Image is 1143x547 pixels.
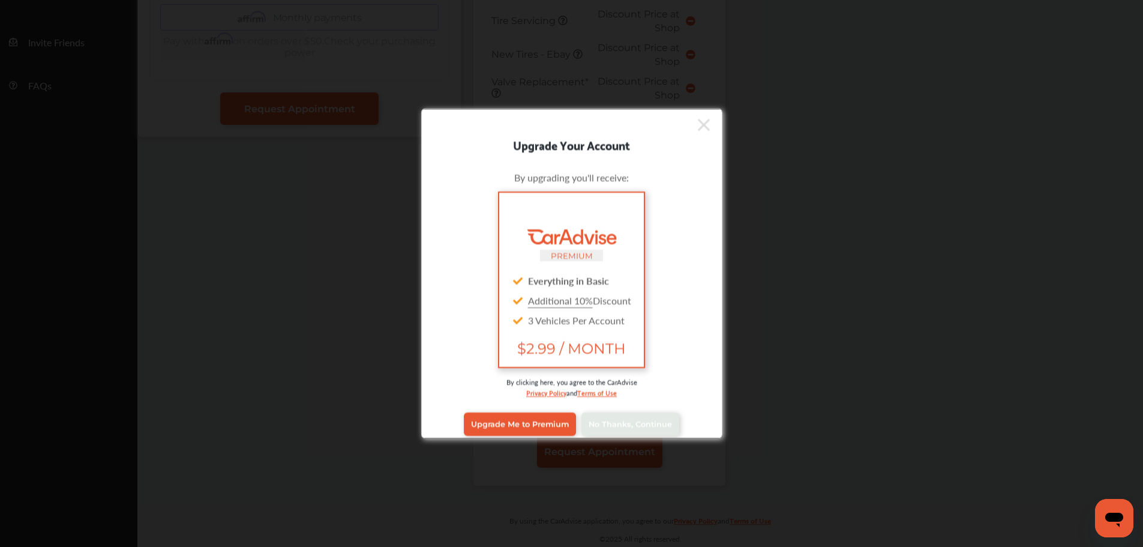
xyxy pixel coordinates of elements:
[589,420,672,429] span: No Thanks, Continue
[1095,499,1133,537] iframe: Button to launch messaging window
[528,293,593,307] u: Additional 10%
[551,250,593,260] small: PREMIUM
[581,413,679,435] a: No Thanks, Continue
[464,413,576,435] a: Upgrade Me to Premium
[471,420,569,429] span: Upgrade Me to Premium
[422,134,722,154] div: Upgrade Your Account
[440,170,704,184] div: By upgrading you'll receive:
[440,376,704,409] div: By clicking here, you agree to the CarAdvise and
[528,293,631,307] span: Discount
[526,386,566,397] a: Privacy Policy
[509,339,634,357] span: $2.99 / MONTH
[577,386,617,397] a: Terms of Use
[528,273,609,287] strong: Everything in Basic
[509,310,634,330] div: 3 Vehicles Per Account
